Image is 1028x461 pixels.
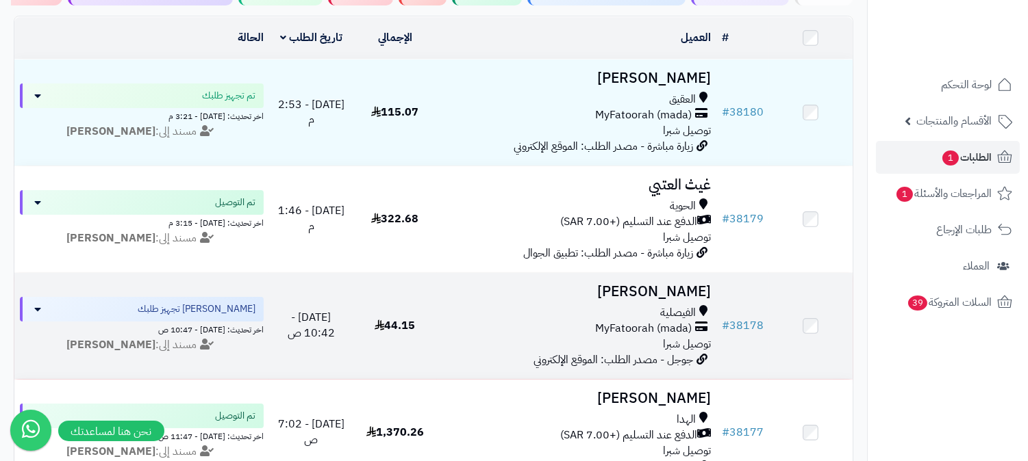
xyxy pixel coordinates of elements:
[10,230,274,246] div: مسند إلى:
[215,409,255,423] span: تم التوصيل
[941,148,992,167] span: الطلبات
[595,321,692,337] span: MyFatoorah (mada)
[876,250,1020,282] a: العملاء
[238,29,264,46] a: الحالة
[722,29,729,46] a: #
[660,305,696,321] span: الفيصلية
[514,138,693,155] span: زيارة مباشرة - مصدر الطلب: الموقع الإلكتروني
[663,229,711,246] span: توصيل شبرا
[278,416,344,448] span: [DATE] - 7:02 ص
[560,427,697,443] span: الدفع عند التسليم (+7.00 SAR)
[722,211,764,227] a: #38179
[371,211,418,227] span: 322.68
[722,211,729,227] span: #
[66,230,155,246] strong: [PERSON_NAME]
[942,150,960,166] span: 1
[20,108,264,122] div: اخر تحديث: [DATE] - 3:21 م
[378,29,412,46] a: الإجمالي
[66,443,155,460] strong: [PERSON_NAME]
[215,196,255,209] span: تم التوصيل
[442,177,711,193] h3: غيث العتيي
[371,104,418,120] span: 115.07
[442,391,711,406] h3: [PERSON_NAME]
[10,444,274,460] div: مسند إلى:
[722,104,764,120] a: #38180
[288,309,335,341] span: [DATE] - 10:42 ص
[278,202,344,235] span: [DATE] - 1:46 م
[280,29,342,46] a: تاريخ الطلب
[595,107,692,123] span: MyFatoorah (mada)
[669,92,696,107] span: العقيق
[442,70,711,86] h3: [PERSON_NAME]
[895,184,992,203] span: المراجعات والأسئلة
[66,123,155,140] strong: [PERSON_NAME]
[66,337,155,353] strong: [PERSON_NAME]
[663,122,711,139] span: توصيل شبرا
[722,317,764,334] a: #38178
[138,302,255,316] span: [PERSON_NAME] تجهيز طلبك
[722,104,729,120] span: #
[663,443,711,459] span: توصيل شبرا
[907,295,928,311] span: 39
[20,215,264,229] div: اخر تحديث: [DATE] - 3:15 م
[907,293,992,312] span: السلات المتروكة
[677,412,696,427] span: الهدا
[916,111,992,131] span: الأقسام والمنتجات
[722,424,729,440] span: #
[10,124,274,140] div: مسند إلى:
[523,245,693,261] span: زيارة مباشرة - مصدر الطلب: تطبيق الجوال
[560,214,697,230] span: الدفع عند التسليم (+7.00 SAR)
[936,220,992,239] span: طلبات الإرجاع
[366,424,424,440] span: 1,370.26
[670,198,696,214] span: الحوية
[663,336,711,352] span: توصيل شبرا
[375,317,415,334] span: 44.15
[722,424,764,440] a: #38177
[876,286,1020,319] a: السلات المتروكة39
[442,284,711,300] h3: [PERSON_NAME]
[876,177,1020,210] a: المراجعات والأسئلة1
[876,68,1020,101] a: لوحة التحكم
[534,352,693,368] span: جوجل - مصدر الطلب: الموقع الإلكتروني
[10,337,274,353] div: مسند إلى:
[876,141,1020,174] a: الطلبات1
[876,213,1020,246] a: طلبات الإرجاع
[20,321,264,336] div: اخر تحديث: [DATE] - 10:47 ص
[935,22,1015,51] img: logo-2.png
[963,256,990,276] span: العملاء
[896,186,914,202] span: 1
[722,317,729,334] span: #
[681,29,711,46] a: العميل
[202,89,255,103] span: تم تجهيز طلبك
[941,75,992,94] span: لوحة التحكم
[278,96,344,129] span: [DATE] - 2:53 م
